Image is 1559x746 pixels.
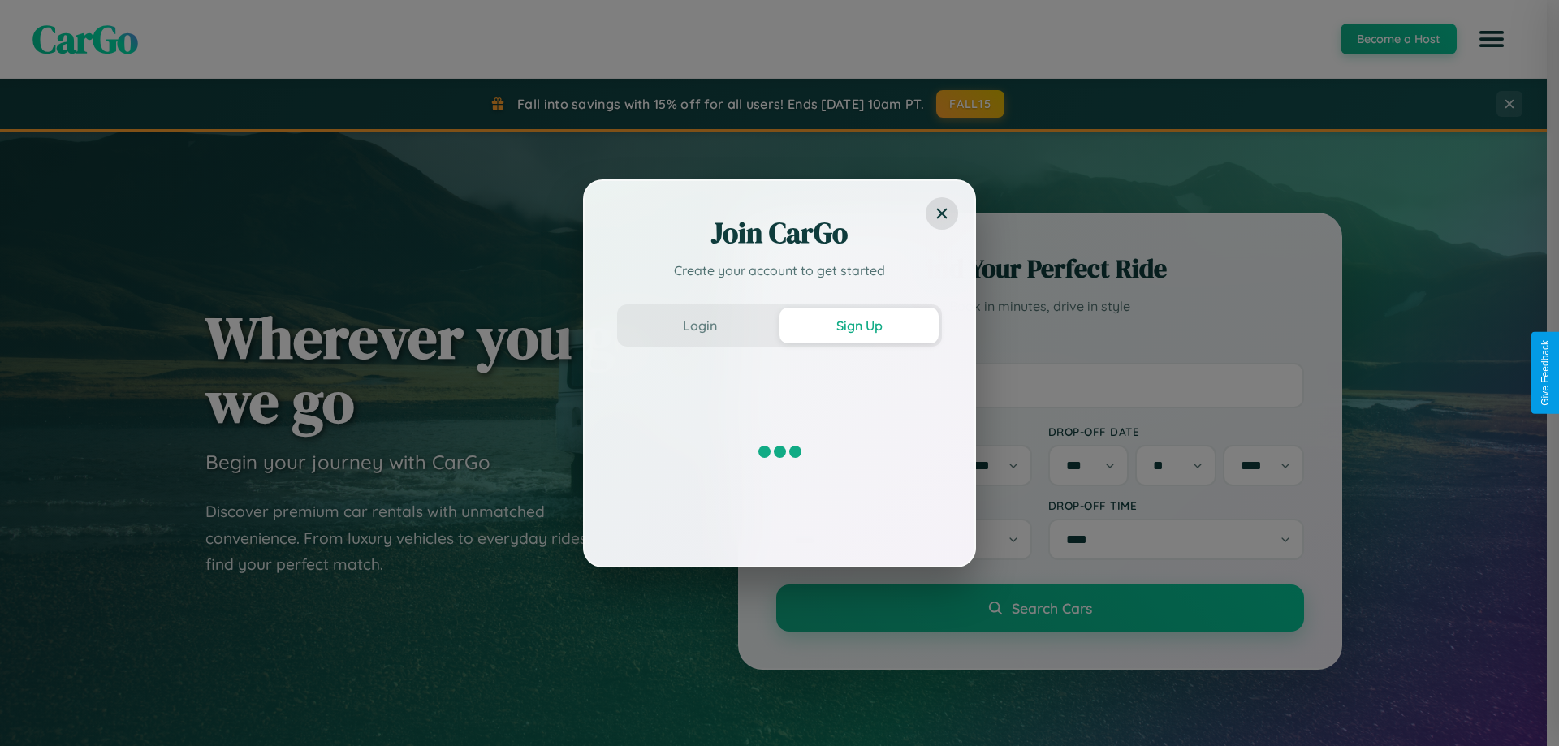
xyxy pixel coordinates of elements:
button: Login [620,308,779,343]
h2: Join CarGo [617,213,942,252]
iframe: Intercom live chat [16,691,55,730]
div: Give Feedback [1540,340,1551,406]
p: Create your account to get started [617,261,942,280]
button: Sign Up [779,308,939,343]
